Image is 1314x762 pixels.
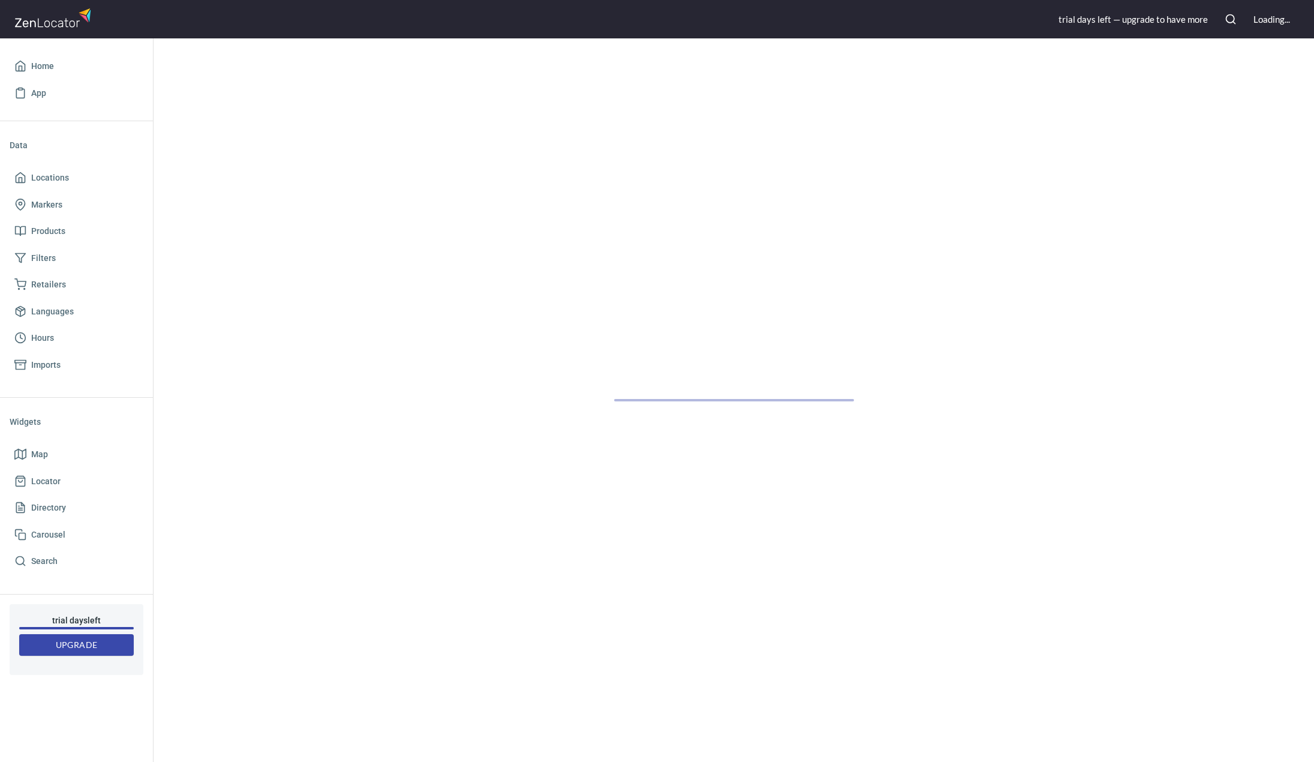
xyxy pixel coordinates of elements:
a: Filters [10,245,143,272]
a: Retailers [10,271,143,298]
a: Map [10,441,143,468]
a: Languages [10,298,143,325]
a: Locator [10,468,143,495]
span: Locations [31,170,69,185]
span: Locator [31,474,61,489]
a: Imports [10,352,143,379]
a: App [10,80,143,107]
span: Home [31,59,54,74]
span: Markers [31,197,62,212]
a: Products [10,218,143,245]
span: Hours [31,331,54,346]
span: Upgrade [29,638,124,653]
div: trial day s left — upgrade to have more [1059,13,1208,26]
a: Directory [10,494,143,521]
span: Retailers [31,277,66,292]
span: App [31,86,46,101]
span: Directory [31,500,66,515]
span: Languages [31,304,74,319]
button: Upgrade [19,634,134,656]
span: Imports [31,358,61,373]
span: Products [31,224,65,239]
a: Carousel [10,521,143,548]
span: Carousel [31,527,65,542]
h6: trial day s left [19,614,134,627]
a: Hours [10,325,143,352]
span: Filters [31,251,56,266]
span: Search [31,554,58,569]
img: zenlocator [14,5,95,31]
a: Home [10,53,143,80]
li: Data [10,131,143,160]
a: Locations [10,164,143,191]
a: Markers [10,191,143,218]
div: Loading... [1253,13,1290,26]
a: Search [10,548,143,575]
button: Search [1217,6,1244,32]
li: Widgets [10,407,143,436]
span: Map [31,447,48,462]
